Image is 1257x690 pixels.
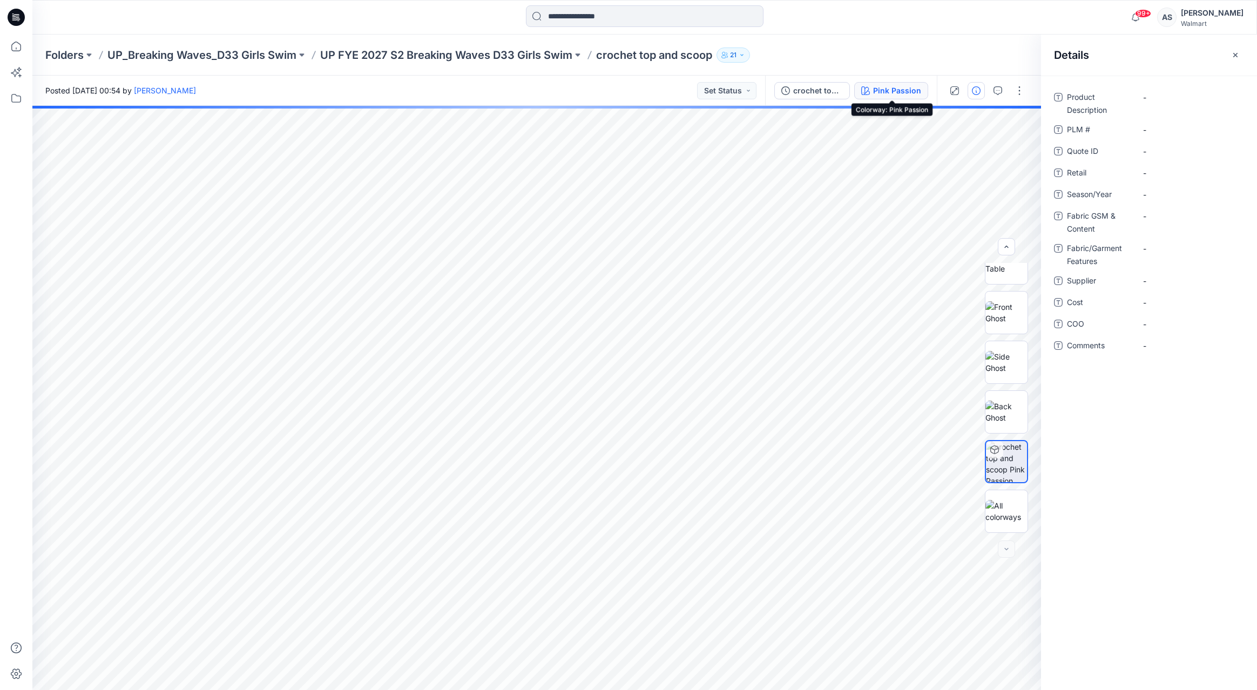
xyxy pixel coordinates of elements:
span: - [1143,243,1237,254]
span: - [1143,189,1237,200]
button: 21 [717,48,750,63]
span: 99+ [1135,9,1151,18]
span: Posted [DATE] 00:54 by [45,85,196,96]
span: - [1143,211,1237,222]
img: Turn Table [985,252,1028,274]
img: All colorways [985,500,1028,523]
button: Details [968,82,985,99]
img: crochet top and scoop Pink Passion [986,441,1027,482]
a: UP FYE 2027 S2 Breaking Waves D33 Girls Swim [320,48,572,63]
span: - [1143,92,1237,103]
span: - [1143,146,1237,157]
a: Folders [45,48,84,63]
span: Fabric/Garment Features [1067,242,1132,268]
img: Front Ghost [985,301,1028,324]
span: - [1143,297,1237,308]
button: Pink Passion [854,82,928,99]
span: PLM # [1067,123,1132,138]
a: UP_Breaking Waves_D33 Girls Swim [107,48,296,63]
span: - [1143,319,1237,330]
span: Retail [1067,166,1132,181]
span: Supplier [1067,274,1132,289]
div: Pink Passion [873,85,921,97]
img: Side Ghost [985,351,1028,374]
span: - [1143,275,1237,287]
h2: Details [1054,49,1089,62]
img: Back Ghost [985,401,1028,423]
button: crochet top and scoop [774,82,850,99]
span: COO [1067,317,1132,333]
p: 21 [730,49,736,61]
span: Product Description [1067,91,1132,117]
span: Fabric GSM & Content [1067,209,1132,235]
span: - [1143,124,1237,136]
p: crochet top and scoop [596,48,712,63]
span: - [1143,340,1237,351]
span: Quote ID [1067,145,1132,160]
div: [PERSON_NAME] [1181,6,1244,19]
a: [PERSON_NAME] [134,86,196,95]
span: Cost [1067,296,1132,311]
span: Comments [1067,339,1132,354]
div: Walmart [1181,19,1244,28]
span: - [1143,167,1237,179]
div: AS [1157,8,1177,27]
div: crochet top and scoop [793,85,843,97]
span: Season/Year [1067,188,1132,203]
